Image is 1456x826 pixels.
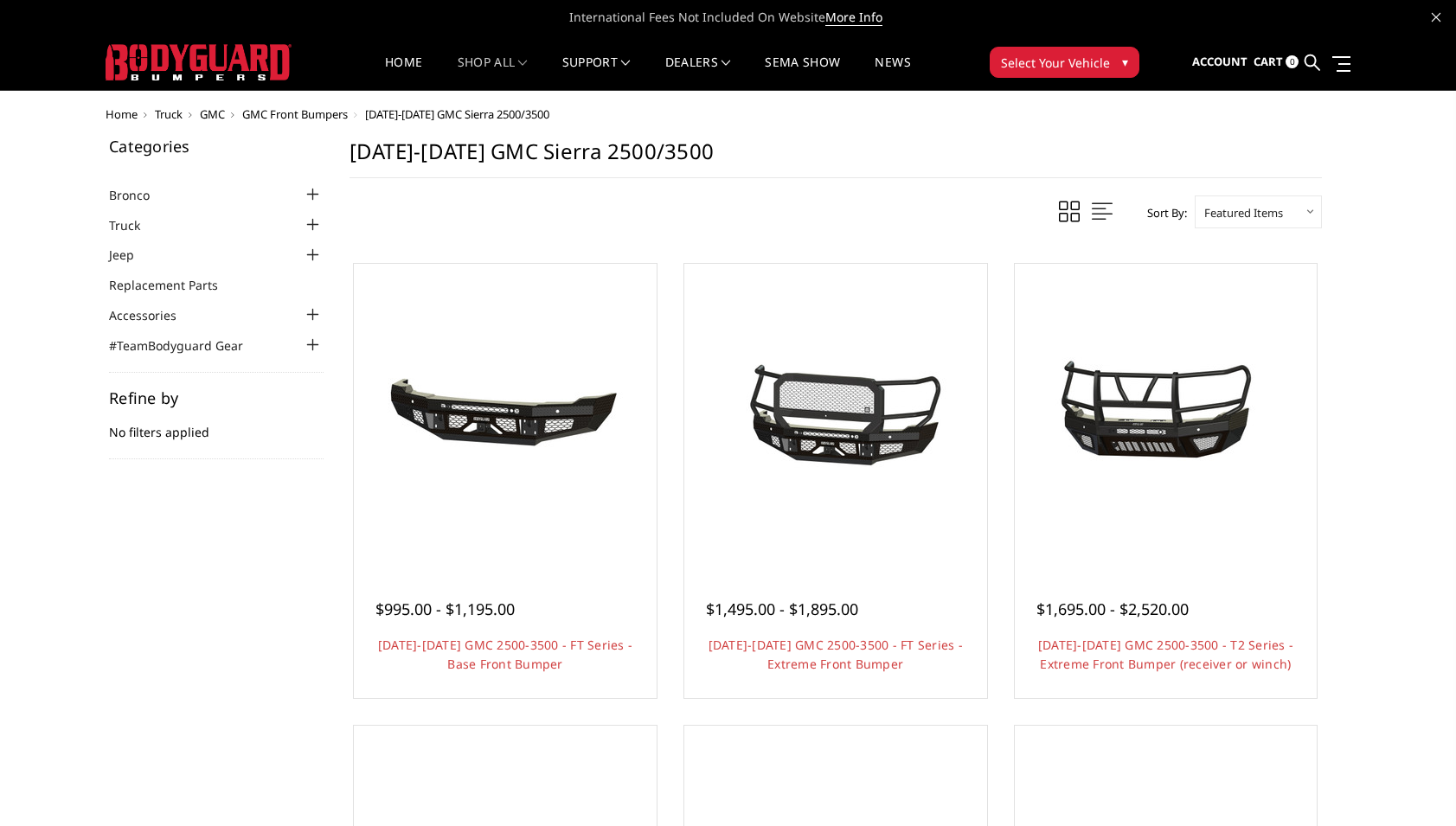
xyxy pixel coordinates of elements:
[1254,39,1299,86] a: Cart 0
[709,637,963,672] a: [DATE]-[DATE] GMC 2500-3500 - FT Series - Extreme Front Bumper
[765,56,840,90] a: SEMA Show
[1036,599,1189,619] span: $1,695.00 - $2,520.00
[378,637,632,672] a: [DATE]-[DATE] GMC 2500-3500 - FT Series - Base Front Bumper
[1001,54,1110,72] span: Select Your Vehicle
[109,216,162,234] a: Truck
[1192,39,1248,86] a: Account
[365,106,549,122] span: [DATE]-[DATE] GMC Sierra 2500/3500
[706,599,858,619] span: $1,495.00 - $1,895.00
[875,56,910,90] a: News
[109,390,324,459] div: No filters applied
[385,56,422,90] a: Home
[109,276,240,294] a: Replacement Parts
[1138,200,1187,226] label: Sort By:
[1192,54,1248,69] span: Account
[458,56,528,90] a: shop all
[1019,268,1313,562] a: 2024-2026 GMC 2500-3500 - T2 Series - Extreme Front Bumper (receiver or winch) 2024-2026 GMC 2500...
[665,56,731,90] a: Dealers
[350,138,1322,178] h1: [DATE]-[DATE] GMC Sierra 2500/3500
[109,138,324,154] h5: Categories
[242,106,348,122] a: GMC Front Bumpers
[109,306,198,324] a: Accessories
[200,106,225,122] a: GMC
[689,268,983,562] a: 2024-2026 GMC 2500-3500 - FT Series - Extreme Front Bumper 2024-2026 GMC 2500-3500 - FT Series - ...
[106,44,292,80] img: BODYGUARD BUMPERS
[825,9,882,26] a: More Info
[1122,53,1128,71] span: ▾
[562,56,631,90] a: Support
[1286,55,1299,68] span: 0
[109,186,171,204] a: Bronco
[109,390,324,406] h5: Refine by
[358,268,652,562] a: 2024-2025 GMC 2500-3500 - FT Series - Base Front Bumper 2024-2025 GMC 2500-3500 - FT Series - Bas...
[990,47,1139,78] button: Select Your Vehicle
[155,106,183,122] a: Truck
[109,336,265,355] a: #TeamBodyguard Gear
[1038,637,1293,672] a: [DATE]-[DATE] GMC 2500-3500 - T2 Series - Extreme Front Bumper (receiver or winch)
[106,106,138,122] a: Home
[1254,54,1283,69] span: Cart
[109,246,156,264] a: Jeep
[375,599,515,619] span: $995.00 - $1,195.00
